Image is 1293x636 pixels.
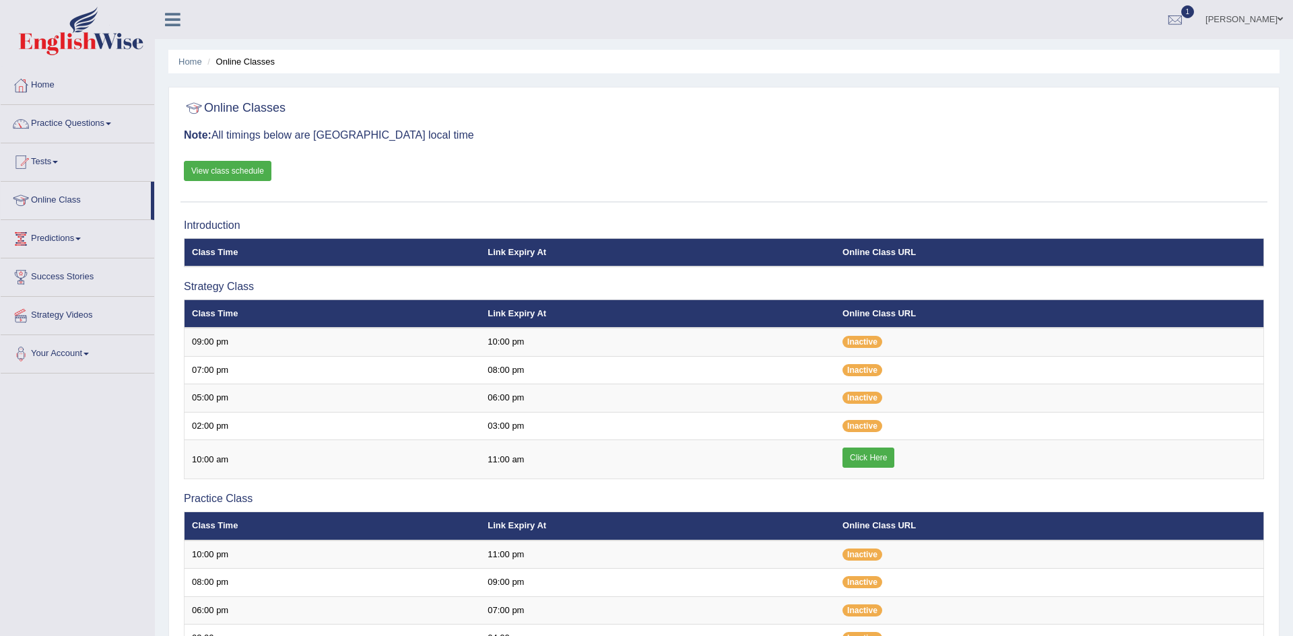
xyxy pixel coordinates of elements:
[184,161,271,181] a: View class schedule
[842,392,882,404] span: Inactive
[480,412,835,440] td: 03:00 pm
[842,576,882,588] span: Inactive
[1,297,154,330] a: Strategy Videos
[842,420,882,432] span: Inactive
[480,384,835,413] td: 06:00 pm
[480,328,835,356] td: 10:00 pm
[184,129,211,141] b: Note:
[184,98,286,118] h2: Online Classes
[1,335,154,369] a: Your Account
[184,219,1264,232] h3: Introduction
[184,493,1264,505] h3: Practice Class
[480,512,835,540] th: Link Expiry At
[184,129,1264,141] h3: All timings below are [GEOGRAPHIC_DATA] local time
[185,540,481,569] td: 10:00 pm
[185,596,481,625] td: 06:00 pm
[185,328,481,356] td: 09:00 pm
[480,238,835,267] th: Link Expiry At
[185,356,481,384] td: 07:00 pm
[185,569,481,597] td: 08:00 pm
[185,299,481,328] th: Class Time
[480,356,835,384] td: 08:00 pm
[480,440,835,479] td: 11:00 am
[842,549,882,561] span: Inactive
[835,238,1263,267] th: Online Class URL
[480,299,835,328] th: Link Expiry At
[185,512,481,540] th: Class Time
[1,143,154,177] a: Tests
[1181,5,1195,18] span: 1
[842,448,894,468] a: Click Here
[835,512,1263,540] th: Online Class URL
[178,57,202,67] a: Home
[185,440,481,479] td: 10:00 am
[204,55,275,68] li: Online Classes
[1,105,154,139] a: Practice Questions
[842,336,882,348] span: Inactive
[185,384,481,413] td: 05:00 pm
[480,540,835,569] td: 11:00 pm
[1,182,151,215] a: Online Class
[835,299,1263,328] th: Online Class URL
[1,67,154,100] a: Home
[842,364,882,376] span: Inactive
[184,281,1264,293] h3: Strategy Class
[185,238,481,267] th: Class Time
[185,412,481,440] td: 02:00 pm
[480,569,835,597] td: 09:00 pm
[1,220,154,254] a: Predictions
[842,604,882,616] span: Inactive
[1,258,154,292] a: Success Stories
[480,596,835,625] td: 07:00 pm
